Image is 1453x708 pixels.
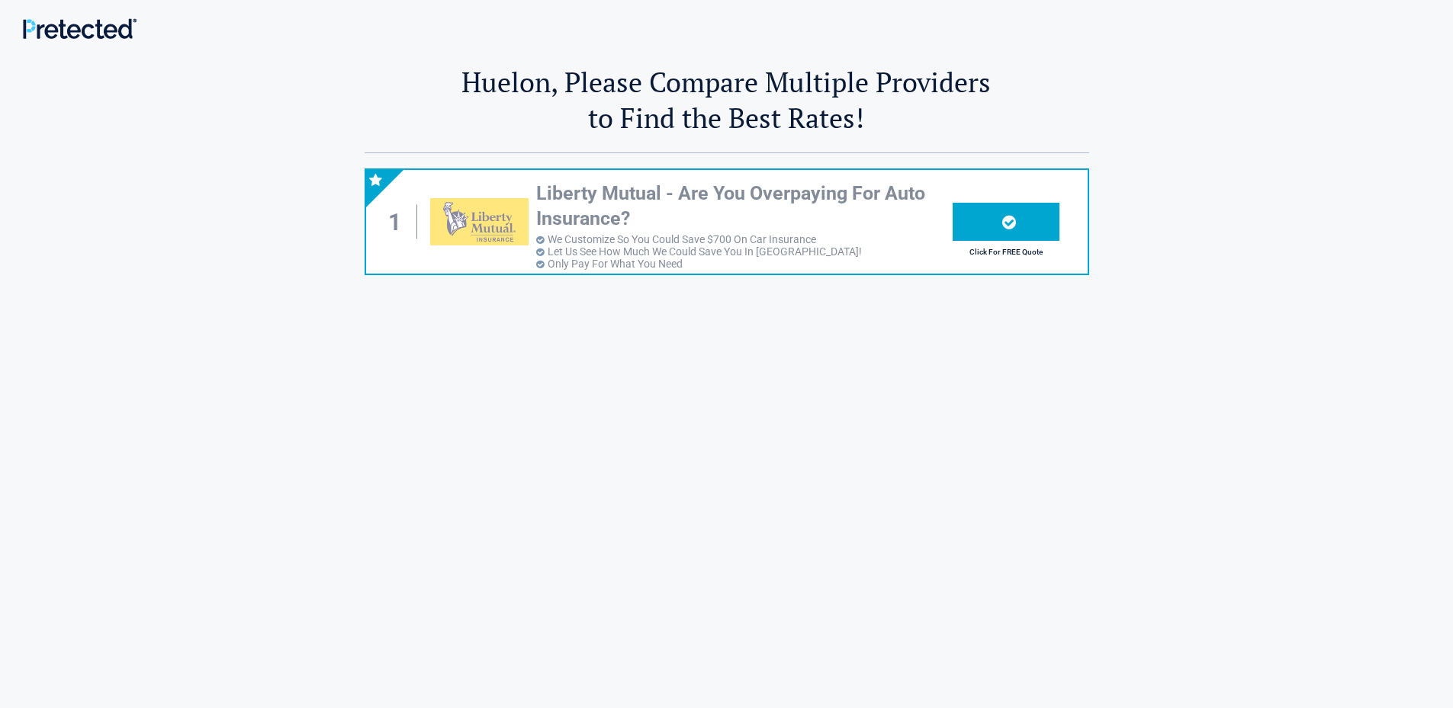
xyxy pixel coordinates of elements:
[381,205,418,239] div: 1
[23,18,137,39] img: Main Logo
[536,233,953,245] li: We Customize So You Could Save $700 On Car Insurance
[536,181,953,231] h3: Liberty Mutual - Are You Overpaying For Auto Insurance?
[430,198,528,245] img: libertymutual's logo
[365,64,1089,136] h2: Huelon, Please Compare Multiple Providers to Find the Best Rates!
[953,248,1059,256] h2: Click For FREE Quote
[536,245,953,258] li: Let Us See How Much We Could Save You In [GEOGRAPHIC_DATA]!
[536,258,953,270] li: Only Pay For What You Need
